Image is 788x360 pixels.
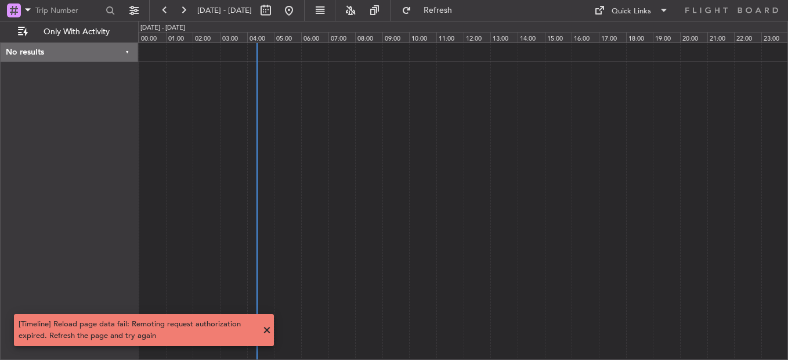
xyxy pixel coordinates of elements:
div: 09:00 [382,32,410,42]
div: 01:00 [166,32,193,42]
div: 04:00 [247,32,274,42]
div: 12:00 [464,32,491,42]
div: 05:00 [274,32,301,42]
div: 06:00 [301,32,328,42]
div: 17:00 [599,32,626,42]
div: 20:00 [680,32,707,42]
div: 11:00 [436,32,464,42]
div: 19:00 [653,32,680,42]
div: 22:00 [734,32,761,42]
input: Trip Number [35,2,102,19]
span: Only With Activity [30,28,122,36]
div: 14:00 [518,32,545,42]
div: 03:00 [220,32,247,42]
div: 15:00 [545,32,572,42]
span: [DATE] - [DATE] [197,5,252,16]
div: 00:00 [139,32,166,42]
div: 18:00 [626,32,653,42]
div: [DATE] - [DATE] [140,23,185,33]
div: 16:00 [572,32,599,42]
div: 02:00 [193,32,220,42]
div: 08:00 [355,32,382,42]
div: [Timeline] Reload page data fail: Remoting request authorization expired. Refresh the page and tr... [19,319,256,341]
button: Refresh [396,1,466,20]
div: 21:00 [707,32,735,42]
div: Quick Links [612,6,651,17]
span: Refresh [414,6,462,15]
button: Quick Links [588,1,674,20]
button: Only With Activity [13,23,126,41]
div: 07:00 [328,32,356,42]
div: 13:00 [490,32,518,42]
div: 10:00 [409,32,436,42]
